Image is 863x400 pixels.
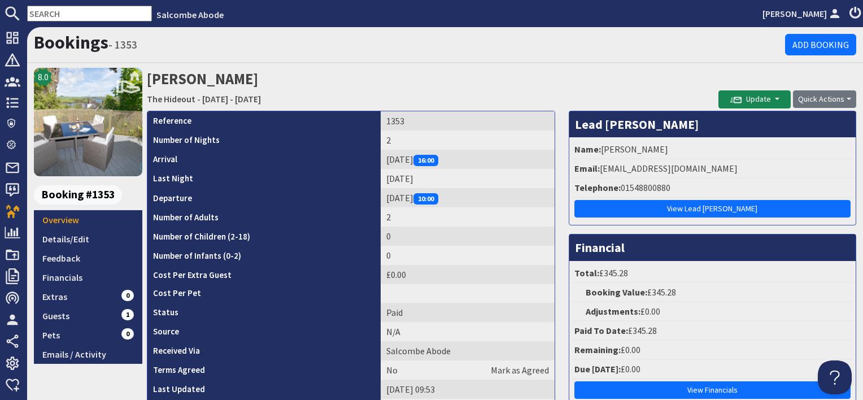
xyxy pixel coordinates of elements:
[574,325,628,336] strong: Paid To Date:
[34,68,142,176] a: The Hideout 's icon8.0
[34,287,142,306] a: Extras0
[147,246,381,265] th: Number of Infants (0-2)
[574,344,621,355] strong: Remaining:
[572,321,853,341] li: £345.28
[381,341,555,360] td: Salcombe Abode
[147,93,195,105] a: The Hideout
[793,90,856,108] button: Quick Actions
[34,210,142,229] a: Overview
[147,380,381,399] th: Last Updated
[381,380,555,399] td: [DATE] 09:53
[785,34,856,55] a: Add Booking
[569,111,856,137] h3: Lead [PERSON_NAME]
[34,185,138,205] a: Booking #1353
[147,360,381,380] th: Terms Agreed
[718,90,791,108] button: Update
[147,169,381,188] th: Last Night
[574,144,601,155] strong: Name:
[381,150,555,169] td: [DATE]
[147,111,381,131] th: Reference
[147,341,381,360] th: Received Via
[574,363,621,375] strong: Due [DATE]:
[121,290,134,301] span: 0
[574,381,851,399] a: View Financials
[730,94,771,104] span: Update
[572,360,853,379] li: £0.00
[491,363,549,377] a: Mark as Agreed
[147,303,381,322] th: Status
[147,322,381,341] th: Source
[381,111,555,131] td: 1353
[147,131,381,150] th: Number of Nights
[381,303,555,322] td: Paid
[574,267,599,279] strong: Total:
[147,207,381,227] th: Number of Adults
[569,234,856,260] h3: Financial
[147,68,718,108] h2: [PERSON_NAME]
[572,179,853,198] li: 01548800880
[586,286,647,298] strong: Booking Value:
[34,268,142,287] a: Financials
[381,246,555,265] td: 0
[413,193,438,205] span: 10:00
[572,302,853,321] li: £0.00
[38,70,49,84] span: 8.0
[147,284,381,303] th: Cost Per Pet
[574,200,851,218] a: View Lead [PERSON_NAME]
[34,306,142,325] a: Guests1
[34,31,108,54] a: Bookings
[202,93,261,105] a: [DATE] - [DATE]
[121,309,134,320] span: 1
[147,188,381,207] th: Departure
[586,306,640,317] strong: Adjustments:
[381,169,555,188] td: [DATE]
[156,9,224,20] a: Salcombe Abode
[34,249,142,268] a: Feedback
[147,265,381,284] th: Cost Per Extra Guest
[762,7,843,20] a: [PERSON_NAME]
[108,38,137,51] small: - 1353
[34,345,142,364] a: Emails / Activity
[572,264,853,283] li: £345.28
[572,283,853,302] li: £345.28
[381,322,555,341] td: N/A
[381,188,555,207] td: [DATE]
[34,68,142,176] img: The Hideout 's icon
[381,131,555,150] td: 2
[27,6,152,21] input: SEARCH
[381,360,555,380] td: No
[147,150,381,169] th: Arrival
[34,229,142,249] a: Details/Edit
[34,325,142,345] a: Pets0
[147,227,381,246] th: Number of Children (2-18)
[574,182,621,193] strong: Telephone:
[572,140,853,159] li: [PERSON_NAME]
[34,185,122,205] span: Booking #1353
[572,341,853,360] li: £0.00
[574,163,600,174] strong: Email:
[413,155,438,166] span: 16:00
[197,93,201,105] span: -
[121,328,134,340] span: 0
[381,207,555,227] td: 2
[572,159,853,179] li: [EMAIL_ADDRESS][DOMAIN_NAME]
[381,227,555,246] td: 0
[381,265,555,284] td: £0.00
[818,360,852,394] iframe: Toggle Customer Support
